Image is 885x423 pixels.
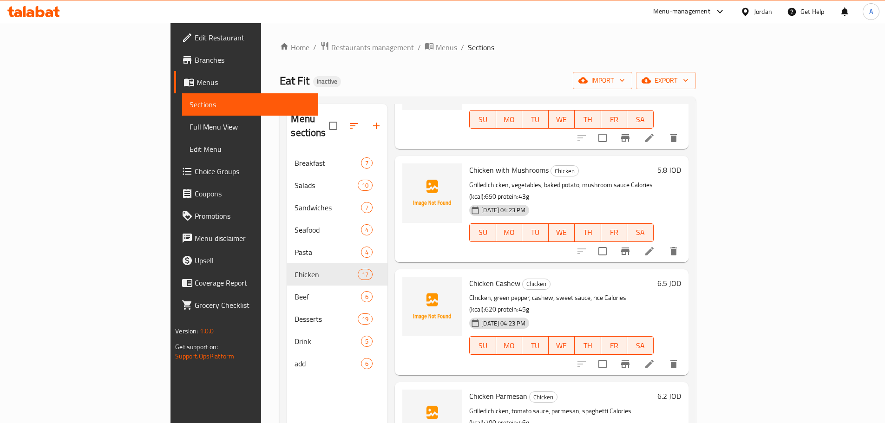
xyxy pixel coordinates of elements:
span: Choice Groups [195,166,311,177]
div: Drink5 [287,330,387,352]
span: Desserts [295,313,358,325]
span: Chicken Cashew [469,276,520,290]
div: items [358,313,373,325]
span: Sandwiches [295,202,361,213]
div: Sandwiches7 [287,196,387,219]
span: Edit Restaurant [195,32,311,43]
div: Chicken [551,165,579,176]
button: FR [601,110,628,129]
div: items [361,157,373,169]
span: Promotions [195,210,311,221]
span: add [295,358,361,369]
button: TH [575,110,601,129]
span: Pasta [295,247,361,258]
div: items [361,358,373,369]
span: TH [578,226,597,239]
button: delete [662,127,685,149]
span: [DATE] 04:23 PM [478,319,529,328]
button: TH [575,336,601,355]
span: Sections [468,42,494,53]
button: FR [601,336,628,355]
a: Promotions [174,205,318,227]
button: TU [522,110,549,129]
a: Choice Groups [174,160,318,182]
span: Version: [175,325,198,337]
div: Pasta4 [287,241,387,263]
span: FR [605,226,624,239]
button: delete [662,240,685,262]
div: items [361,247,373,258]
span: SA [631,226,650,239]
span: Chicken with Mushrooms [469,163,549,177]
span: Beef [295,291,361,302]
span: Coupons [195,188,311,199]
div: Chicken [522,279,551,290]
span: SA [631,339,650,352]
button: Branch-specific-item [614,353,636,375]
span: Select to update [593,128,612,148]
button: TH [575,223,601,242]
span: Menus [436,42,457,53]
span: Chicken [295,269,358,280]
div: items [358,180,373,191]
li: / [461,42,464,53]
span: TH [578,339,597,352]
div: Seafood4 [287,219,387,241]
span: TH [578,113,597,126]
img: Chicken Cashew [402,277,462,336]
li: / [418,42,421,53]
div: Menu-management [653,6,710,17]
div: Desserts19 [287,308,387,330]
span: TU [526,113,545,126]
a: Coverage Report [174,272,318,294]
span: MO [500,113,519,126]
button: Branch-specific-item [614,240,636,262]
span: 19 [358,315,372,324]
span: Select to update [593,241,612,261]
div: items [358,269,373,280]
a: Edit Restaurant [174,26,318,49]
span: 1.0.0 [200,325,214,337]
span: WE [552,339,571,352]
span: FR [605,113,624,126]
span: SA [631,113,650,126]
span: 6 [361,359,372,368]
a: Full Menu View [182,116,318,138]
span: WE [552,113,571,126]
span: 4 [361,226,372,234]
button: SA [627,110,654,129]
a: Menus [425,41,457,53]
a: Restaurants management [320,41,414,53]
span: A [869,7,873,17]
span: Edit Menu [190,143,311,155]
button: TU [522,223,549,242]
span: TU [526,339,545,352]
div: Chicken17 [287,263,387,286]
span: Seafood [295,224,361,235]
span: Full Menu View [190,121,311,132]
span: import [580,75,625,86]
span: Sort sections [343,115,365,137]
span: 6 [361,293,372,301]
span: MO [500,339,519,352]
span: Chicken Parmesan [469,389,527,403]
a: Coupons [174,182,318,205]
div: Jordan [754,7,772,17]
a: Sections [182,93,318,116]
span: Sections [190,99,311,110]
button: delete [662,353,685,375]
span: Get support on: [175,341,218,353]
span: Branches [195,54,311,65]
div: items [361,291,373,302]
button: SU [469,223,496,242]
span: Drink [295,336,361,347]
span: Coverage Report [195,277,311,288]
h6: 6.2 JOD [657,390,681,403]
span: 17 [358,270,372,279]
span: TU [526,226,545,239]
span: 5 [361,337,372,346]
